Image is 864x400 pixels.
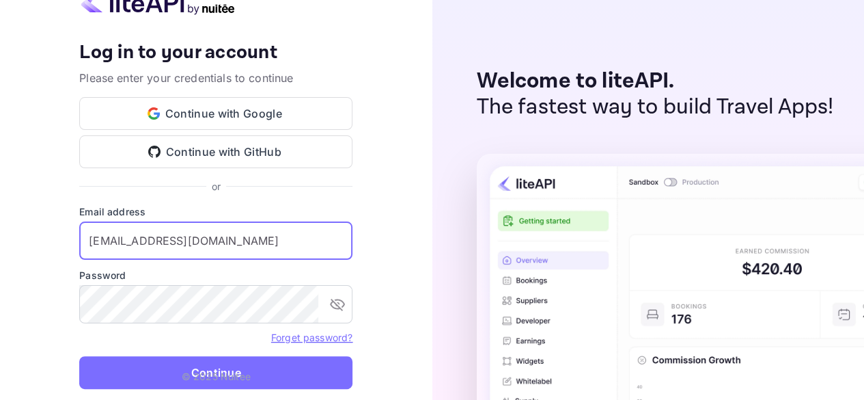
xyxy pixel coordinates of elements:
[182,369,251,384] p: © 2025 Nuitee
[271,330,352,344] a: Forget password?
[212,179,221,194] p: or
[79,70,352,86] p: Please enter your credentials to continue
[271,332,352,343] a: Forget password?
[79,356,352,389] button: Continue
[79,41,352,65] h4: Log in to your account
[79,97,352,130] button: Continue with Google
[477,68,834,94] p: Welcome to liteAPI.
[324,291,351,318] button: toggle password visibility
[477,94,834,120] p: The fastest way to build Travel Apps!
[79,204,352,219] label: Email address
[79,268,352,282] label: Password
[79,135,352,168] button: Continue with GitHub
[79,222,352,260] input: Enter your email address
